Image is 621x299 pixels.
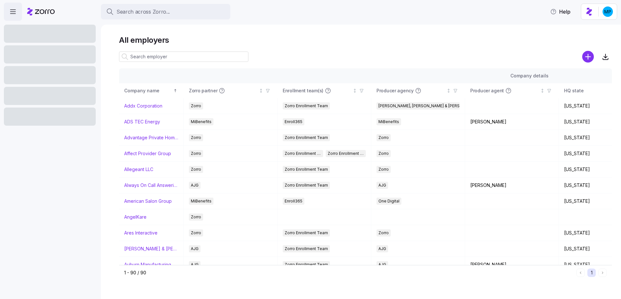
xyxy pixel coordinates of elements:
[285,261,328,268] span: Zorro Enrollment Team
[285,150,321,157] span: Zorro Enrollment Team
[124,182,178,189] a: Always On Call Answering Service
[191,102,201,109] span: Zorro
[116,8,170,16] span: Search across Zorro...
[259,88,263,93] div: Not sorted
[378,229,389,236] span: Zorro
[378,134,389,141] span: Zorro
[191,118,212,125] span: MiBenefits
[124,230,158,236] a: Ares Interactive
[545,5,576,18] button: Help
[465,83,559,98] th: Producer agentNot sorted
[124,103,162,109] a: Addx Corporation
[191,166,201,173] span: Zorro
[378,198,399,205] span: One Digital
[124,214,147,220] a: AngelKare
[124,87,172,94] div: Company name
[124,134,178,141] a: Advantage Private Home Care
[184,83,278,98] th: Zorro partnerNot sorted
[191,261,199,268] span: AJG
[285,245,328,252] span: Zorro Enrollment Team
[378,245,386,252] span: AJG
[328,150,364,157] span: Zorro Enrollment Experts
[582,51,594,63] svg: add icon
[124,119,160,125] a: ADS TEC Energy
[376,87,414,94] span: Producer agency
[191,198,212,205] span: MiBenefits
[173,88,178,93] div: Sorted ascending
[191,245,199,252] span: AJG
[101,4,230,19] button: Search across Zorro...
[285,198,302,205] span: Enroll365
[285,166,328,173] span: Zorro Enrollment Team
[119,83,184,98] th: Company nameSorted ascending
[278,83,371,98] th: Enrollment team(s)Not sorted
[465,114,559,130] td: [PERSON_NAME]
[119,52,248,62] input: Search employer
[124,246,178,252] a: [PERSON_NAME] & [PERSON_NAME]'s
[587,269,596,277] button: 1
[378,182,386,189] span: AJG
[124,198,172,204] a: American Salon Group
[446,88,451,93] div: Not sorted
[191,213,201,221] span: Zorro
[371,83,465,98] th: Producer agencyNot sorted
[124,261,171,268] a: Auburn Manufacturing
[470,87,504,94] span: Producer agent
[285,182,328,189] span: Zorro Enrollment Team
[285,134,328,141] span: Zorro Enrollment Team
[353,88,357,93] div: Not sorted
[191,134,201,141] span: Zorro
[189,87,217,94] span: Zorro partner
[378,261,386,268] span: AJG
[285,118,302,125] span: Enroll365
[124,166,153,173] a: Allegeant LLC
[119,35,612,45] h1: All employers
[603,6,613,17] img: b954e4dfce0f5620b9225907d0f7229f
[191,182,199,189] span: AJG
[191,150,201,157] span: Zorro
[598,269,607,277] button: Next page
[283,87,323,94] span: Enrollment team(s)
[465,257,559,273] td: [PERSON_NAME]
[124,150,171,157] a: Affect Provider Group
[191,229,201,236] span: Zorro
[378,102,480,109] span: [PERSON_NAME], [PERSON_NAME] & [PERSON_NAME]
[124,270,574,276] div: 1 - 90 / 90
[550,8,571,16] span: Help
[576,269,585,277] button: Previous page
[378,118,399,125] span: MiBenefits
[285,102,328,109] span: Zorro Enrollment Team
[378,166,389,173] span: Zorro
[465,178,559,193] td: [PERSON_NAME]
[540,88,545,93] div: Not sorted
[285,229,328,236] span: Zorro Enrollment Team
[378,150,389,157] span: Zorro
